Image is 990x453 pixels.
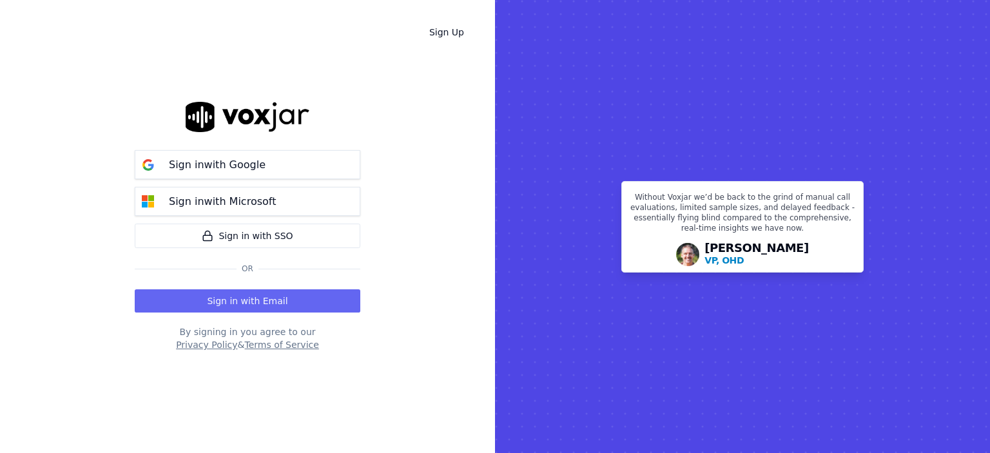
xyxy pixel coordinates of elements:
button: Sign in with Email [135,289,360,313]
span: Or [237,264,258,274]
p: Sign in with Google [169,157,266,173]
a: Sign Up [419,21,474,44]
button: Terms of Service [244,338,318,351]
div: By signing in you agree to our & [135,325,360,351]
p: Without Voxjar we’d be back to the grind of manual call evaluations, limited sample sizes, and de... [630,192,855,238]
img: google Sign in button [135,152,161,178]
div: [PERSON_NAME] [704,242,809,267]
p: VP, OHD [704,254,744,267]
button: Sign inwith Microsoft [135,187,360,216]
button: Sign inwith Google [135,150,360,179]
button: Privacy Policy [176,338,237,351]
p: Sign in with Microsoft [169,194,276,209]
img: Avatar [676,243,699,266]
a: Sign in with SSO [135,224,360,248]
img: microsoft Sign in button [135,189,161,215]
img: logo [186,102,309,132]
